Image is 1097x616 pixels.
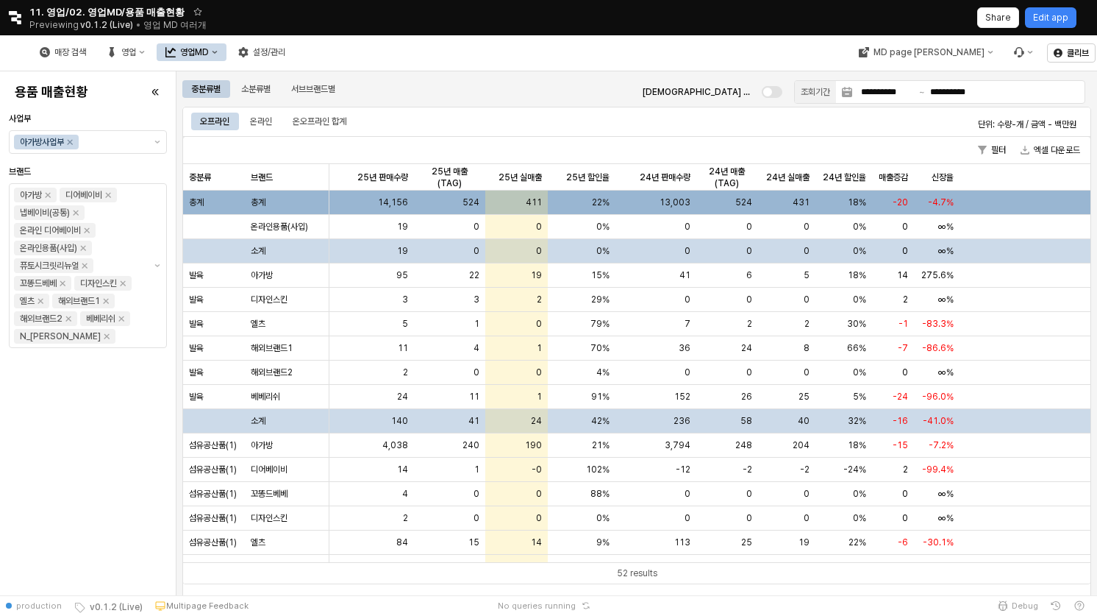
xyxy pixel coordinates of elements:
[922,391,954,403] span: -96.0%
[189,197,204,208] span: 총계
[903,464,908,475] span: 2
[251,464,287,475] span: 디어베이비
[848,561,866,573] span: 13%
[596,221,610,233] span: 0%
[746,367,752,378] span: 0
[643,87,758,97] span: [DEMOGRAPHIC_DATA] 보기
[746,488,752,500] span: 0
[469,391,479,403] span: 11
[747,318,752,330] span: 2
[251,342,293,354] span: 해외브랜드1
[674,537,690,548] span: 113
[617,566,657,581] div: 52 results
[596,245,610,257] span: 0%
[804,561,810,573] span: 3
[590,318,610,330] span: 79%
[660,197,690,208] span: 13,003
[798,537,810,548] span: 19
[284,113,355,130] div: 온오프라인 합계
[16,600,62,612] span: production
[474,294,479,305] span: 3
[157,43,226,61] button: 영업MD
[536,512,542,524] span: 0
[291,80,335,98] div: 서브브랜드별
[902,367,908,378] span: 0
[853,391,866,403] span: 5%
[865,118,1076,131] p: 단위: 수량-개 / 금액 - 백만원
[176,71,1097,595] main: App Frame
[98,43,154,61] div: 영업
[525,439,542,451] span: 190
[397,464,408,475] span: 14
[251,512,287,524] span: 디자인스킨
[398,342,408,354] span: 11
[743,464,752,475] span: -2
[29,4,185,19] span: 11. 영업/02. 영업MD/용품 매출현황
[823,171,866,183] span: 24년 할인율
[977,7,1019,28] button: Share app
[45,192,51,198] div: Remove 아가방
[902,221,908,233] span: 0
[591,294,610,305] span: 29%
[800,464,810,475] span: -2
[848,439,866,451] span: 18%
[592,197,610,208] span: 22%
[793,439,810,451] span: 204
[462,439,479,451] span: 240
[536,318,542,330] span: 0
[499,171,542,183] span: 25년 실매출
[104,333,110,339] div: Remove N_이야이야오
[566,171,610,183] span: 25년 할인율
[591,269,610,281] span: 15%
[20,205,70,220] div: 냅베이비(공통)
[403,512,408,524] span: 2
[474,245,479,257] span: 0
[462,197,479,208] span: 524
[586,464,610,475] span: 102%
[250,113,272,130] div: 온라인
[189,367,204,378] span: 발육
[902,512,908,524] span: 0
[531,269,542,281] span: 19
[118,316,124,322] div: Remove 베베리쉬
[746,294,752,305] span: 0
[402,318,408,330] span: 5
[65,316,71,322] div: Remove 해외브랜드2
[879,171,908,183] span: 매출증감
[843,464,866,475] span: -24%
[674,391,690,403] span: 152
[121,47,136,57] div: 영업
[474,318,479,330] span: 1
[241,113,281,130] div: 온라인
[149,184,166,347] button: 제안 사항 표시
[189,269,204,281] span: 발육
[735,439,752,451] span: 248
[189,318,204,330] span: 발육
[849,43,1001,61] button: MD page [PERSON_NAME]
[251,537,265,548] span: 엘츠
[848,537,866,548] span: 22%
[251,367,293,378] span: 해외브랜드2
[182,80,229,98] div: 중분류별
[536,367,542,378] span: 0
[531,537,542,548] span: 14
[80,245,86,251] div: Remove 온라인용품(사입)
[922,318,954,330] span: -83.3%
[189,391,204,403] span: 발육
[251,415,265,427] span: 소계
[143,19,207,30] span: 영업 MD 여러개
[253,47,285,57] div: 설정/관리
[396,269,408,281] span: 95
[189,537,237,548] span: 섬유공산품(1)
[20,276,57,291] div: 꼬똥드베베
[420,166,479,189] span: 25년 매출 (TAG)
[853,221,866,233] span: 0%
[31,43,95,61] button: 매장 검색
[591,391,610,403] span: 91%
[180,47,209,57] div: 영업MD
[972,141,1012,159] button: 필터
[847,342,866,354] span: 66%
[804,269,810,281] span: 5
[873,47,984,57] div: MD page [PERSON_NAME]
